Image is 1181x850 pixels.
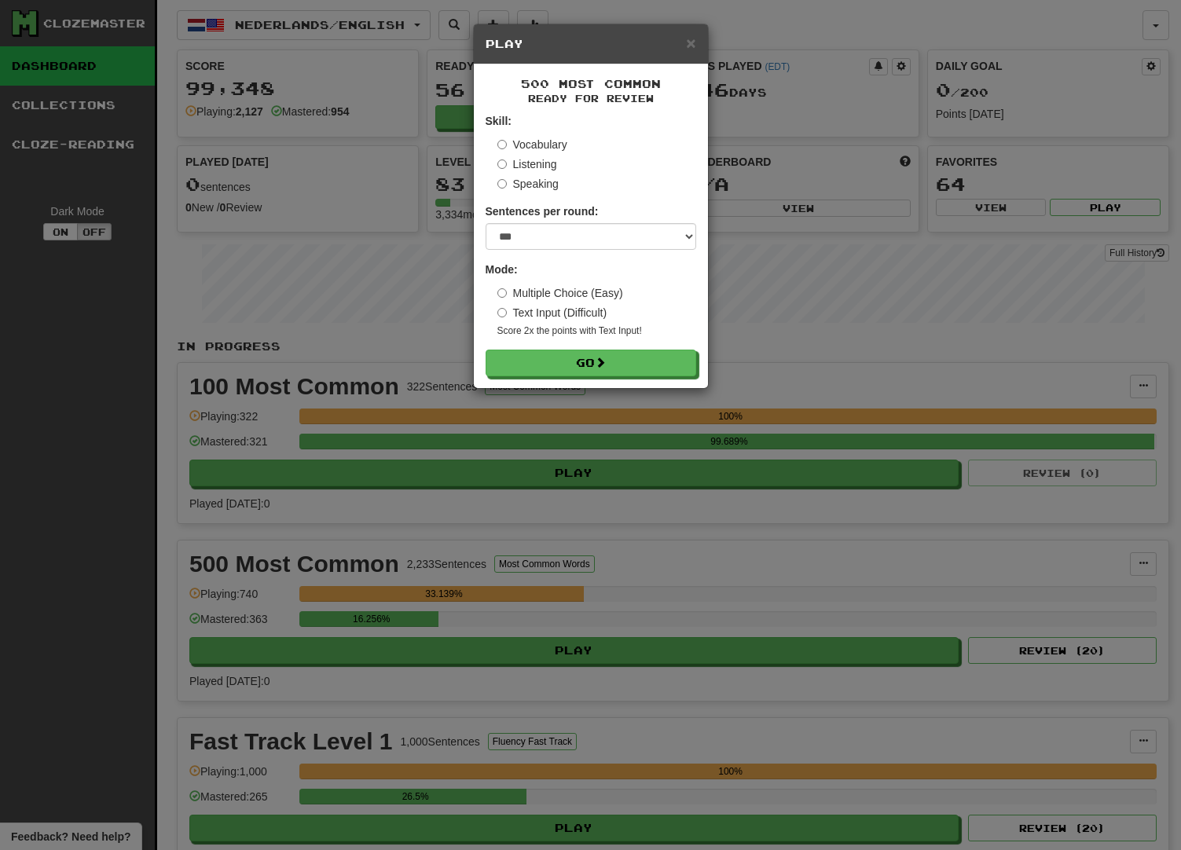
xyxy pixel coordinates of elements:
h5: Play [486,36,696,52]
small: Score 2x the points with Text Input ! [497,324,696,338]
button: Go [486,350,696,376]
label: Listening [497,156,557,172]
input: Vocabulary [497,140,507,149]
button: Close [686,35,695,51]
label: Speaking [497,176,559,192]
label: Text Input (Difficult) [497,305,607,321]
label: Sentences per round: [486,203,599,219]
span: 500 Most Common [521,77,661,90]
input: Multiple Choice (Easy) [497,288,507,298]
small: Ready for Review [486,92,696,105]
input: Speaking [497,179,507,189]
input: Text Input (Difficult) [497,308,507,317]
label: Multiple Choice (Easy) [497,285,623,301]
label: Vocabulary [497,137,567,152]
span: × [686,34,695,52]
strong: Mode: [486,263,518,276]
strong: Skill: [486,115,512,127]
input: Listening [497,159,507,169]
